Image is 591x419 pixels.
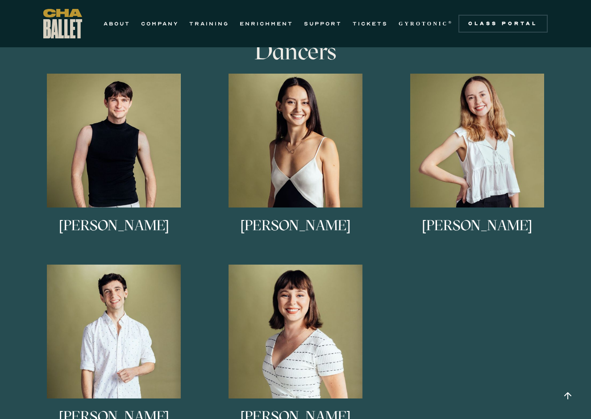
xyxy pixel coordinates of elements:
[391,74,563,251] a: [PERSON_NAME]
[399,18,453,29] a: GYROTONIC®
[104,18,130,29] a: ABOUT
[189,18,229,29] a: TRAINING
[59,218,169,248] h3: [PERSON_NAME]
[240,18,293,29] a: ENRICHMENT
[141,18,179,29] a: COMPANY
[448,20,453,25] sup: ®
[399,21,448,27] strong: GYROTONIC
[241,218,351,248] h3: [PERSON_NAME]
[28,74,200,251] a: [PERSON_NAME]
[464,20,542,27] div: Class Portal
[304,18,342,29] a: SUPPORT
[150,38,441,65] h3: Dancers
[353,18,388,29] a: TICKETS
[43,9,82,38] a: home
[209,74,382,251] a: [PERSON_NAME]
[422,218,532,248] h3: [PERSON_NAME]
[458,15,548,33] a: Class Portal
